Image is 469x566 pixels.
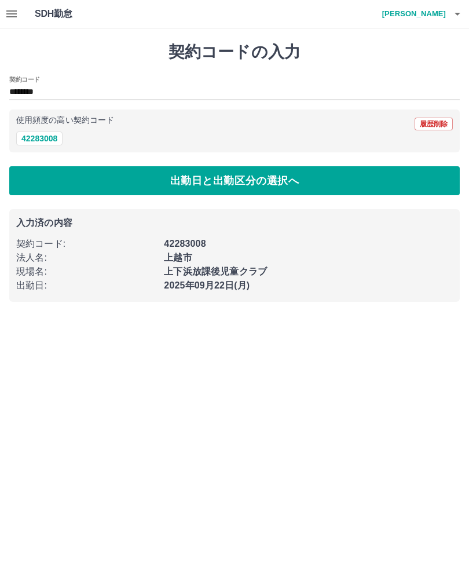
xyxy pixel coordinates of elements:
[16,265,157,279] p: 現場名 :
[9,42,460,62] h1: 契約コードの入力
[16,116,114,125] p: 使用頻度の高い契約コード
[16,132,63,145] button: 42283008
[16,218,453,228] p: 入力済の内容
[9,75,40,84] h2: 契約コード
[16,279,157,293] p: 出勤日 :
[164,280,250,290] b: 2025年09月22日(月)
[16,237,157,251] p: 契約コード :
[415,118,453,130] button: 履歴削除
[164,253,192,262] b: 上越市
[164,239,206,249] b: 42283008
[164,266,267,276] b: 上下浜放課後児童クラブ
[9,166,460,195] button: 出勤日と出勤区分の選択へ
[16,251,157,265] p: 法人名 :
